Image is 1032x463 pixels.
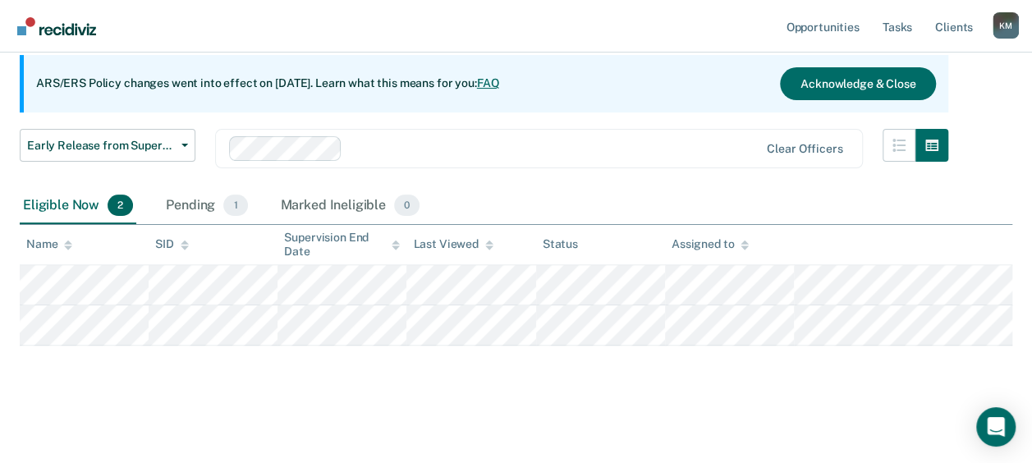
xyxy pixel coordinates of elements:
div: Pending1 [163,188,250,224]
img: Recidiviz [17,17,96,35]
div: Eligible Now2 [20,188,136,224]
button: Profile dropdown button [993,12,1019,39]
div: Last Viewed [413,237,493,251]
div: Assigned to [672,237,749,251]
div: Open Intercom Messenger [976,407,1016,447]
div: Supervision End Date [284,231,400,259]
span: 0 [394,195,420,216]
button: Early Release from Supervision [20,129,195,162]
div: SID [155,237,189,251]
span: 1 [223,195,247,216]
div: Clear officers [767,142,842,156]
div: Status [543,237,578,251]
button: Acknowledge & Close [780,67,936,100]
div: Name [26,237,72,251]
span: 2 [108,195,133,216]
div: Marked Ineligible0 [277,188,424,224]
span: Early Release from Supervision [27,139,175,153]
a: FAQ [477,76,500,89]
p: ARS/ERS Policy changes went into effect on [DATE]. Learn what this means for you: [36,76,499,92]
div: K M [993,12,1019,39]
